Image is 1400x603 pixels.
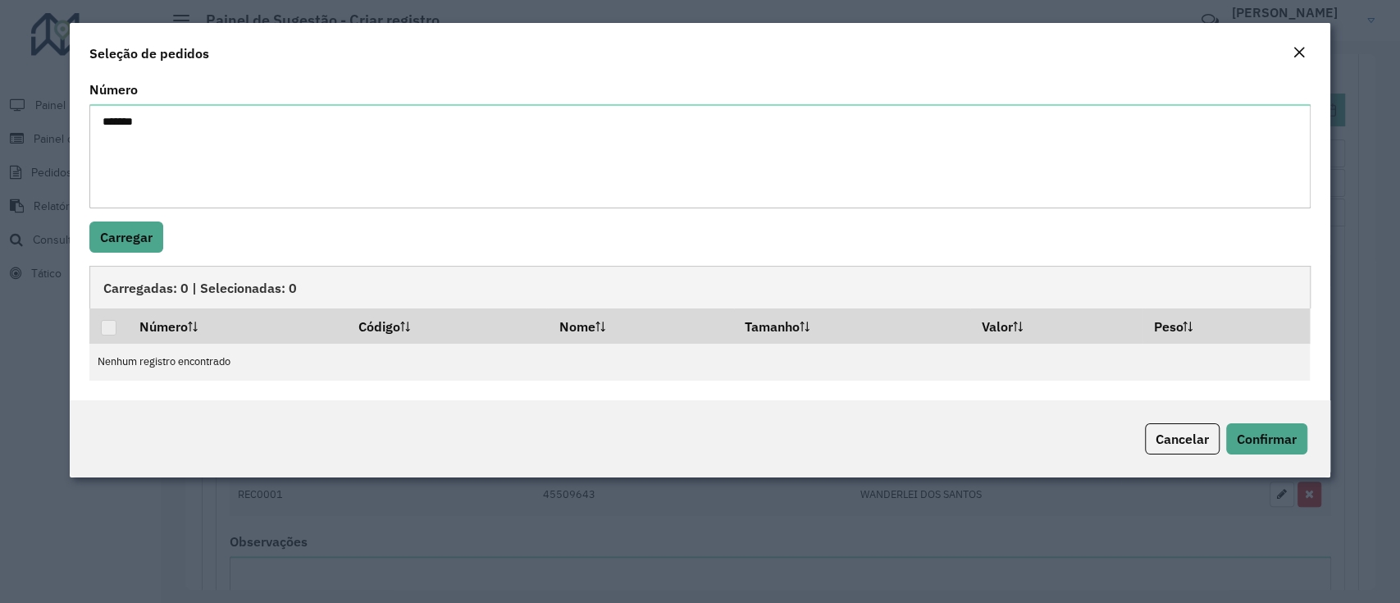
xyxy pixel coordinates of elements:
th: Valor [970,308,1142,343]
button: Carregar [89,222,163,253]
em: Fechar [1293,46,1306,59]
th: Número [129,308,348,343]
button: Close [1288,43,1311,64]
div: Carregadas: 0 | Selecionadas: 0 [89,266,1310,308]
label: Número [89,80,138,99]
th: Peso [1142,308,1310,343]
span: Cancelar [1156,431,1209,447]
button: Confirmar [1226,423,1307,455]
span: Confirmar [1237,431,1297,447]
th: Tamanho [734,308,970,343]
td: Nenhum registro encontrado [89,344,1310,381]
th: Código [347,308,548,343]
button: Cancelar [1145,423,1220,455]
th: Nome [548,308,733,343]
h4: Seleção de pedidos [89,43,209,63]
